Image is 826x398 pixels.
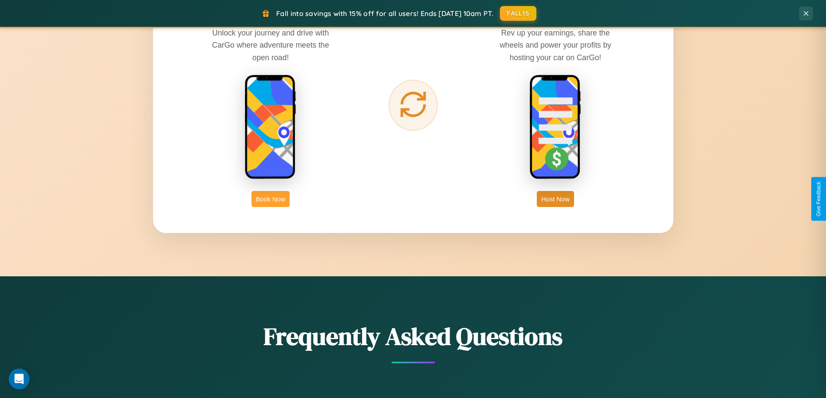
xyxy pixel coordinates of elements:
span: Fall into savings with 15% off for all users! Ends [DATE] 10am PT. [276,9,493,18]
button: Book Now [251,191,290,207]
p: Rev up your earnings, share the wheels and power your profits by hosting your car on CarGo! [490,27,620,63]
p: Unlock your journey and drive with CarGo where adventure meets the open road! [206,27,336,63]
button: Host Now [537,191,574,207]
button: FALL15 [500,6,536,21]
div: Open Intercom Messenger [9,369,29,389]
div: Give Feedback [816,181,822,217]
h2: Frequently Asked Questions [153,320,673,353]
img: rent phone [245,74,297,180]
img: host phone [529,74,581,180]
